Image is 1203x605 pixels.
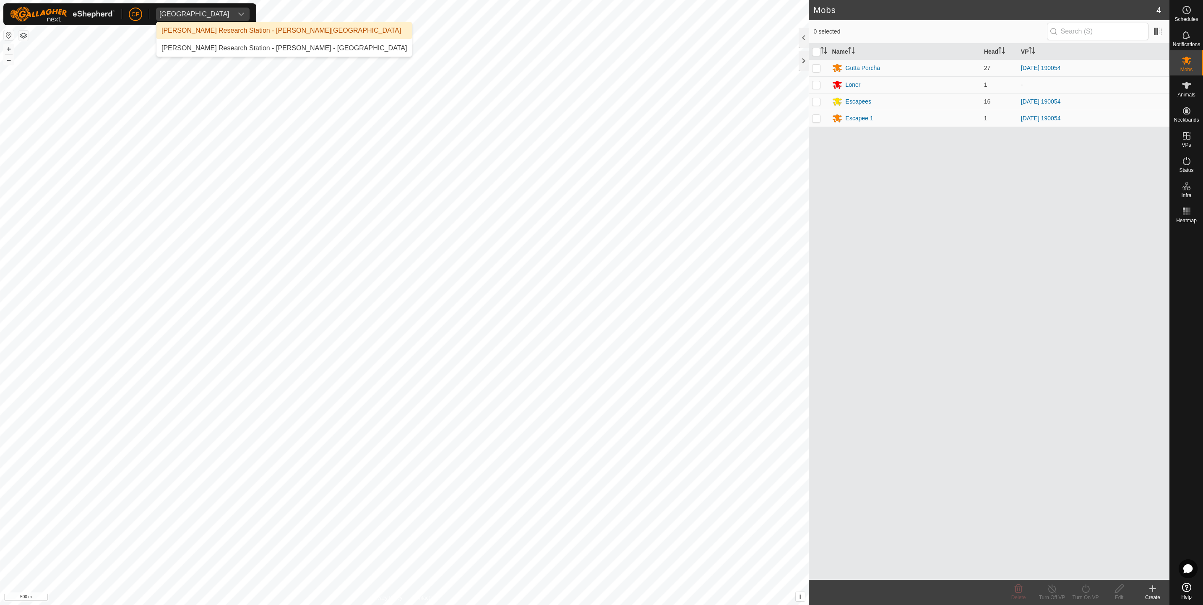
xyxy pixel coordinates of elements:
span: 27 [984,65,991,71]
div: dropdown trigger [233,8,250,21]
th: Head [981,44,1018,60]
span: Status [1179,168,1193,173]
div: Turn On VP [1069,594,1102,601]
p-sorticon: Activate to sort [848,48,855,55]
ul: Option List [156,22,412,57]
p-sorticon: Activate to sort [1029,48,1035,55]
p-sorticon: Activate to sort [820,48,827,55]
li: Manbulloo Station [156,40,412,57]
span: 16 [984,98,991,105]
button: Reset Map [4,30,14,40]
input: Search (S) [1047,23,1148,40]
div: Turn Off VP [1035,594,1069,601]
img: Gallagher Logo [10,7,115,22]
div: Escapee 1 [846,114,873,123]
a: Help [1170,579,1203,603]
a: [DATE] 190054 [1021,115,1061,122]
a: [DATE] 190054 [1021,98,1061,105]
div: Loner [846,80,861,89]
td: - [1018,76,1169,93]
a: Privacy Policy [371,594,403,602]
a: Contact Us [412,594,437,602]
div: Edit [1102,594,1136,601]
div: Gutta Percha [846,64,880,73]
div: [PERSON_NAME] Research Station - [PERSON_NAME][GEOGRAPHIC_DATA] [161,26,401,36]
button: + [4,44,14,54]
a: [DATE] 190054 [1021,65,1061,71]
li: Kidman Springs [156,22,412,39]
span: Schedules [1174,17,1198,22]
span: 4 [1156,4,1161,16]
span: Mobs [1180,67,1193,72]
span: i [799,593,801,600]
div: [PERSON_NAME] Research Station - [PERSON_NAME] - [GEOGRAPHIC_DATA] [161,43,407,53]
span: Kidman Springs [156,8,233,21]
span: Notifications [1173,42,1200,47]
span: 1 [984,115,987,122]
span: Animals [1177,92,1195,97]
button: – [4,55,14,65]
p-sorticon: Activate to sort [998,48,1005,55]
div: Escapees [846,97,871,106]
span: Heatmap [1176,218,1197,223]
span: Help [1181,595,1192,600]
h2: Mobs [814,5,1156,15]
span: Neckbands [1174,117,1199,122]
span: 0 selected [814,27,1047,36]
div: Create [1136,594,1169,601]
span: Infra [1181,193,1191,198]
span: 1 [984,81,987,88]
span: Delete [1011,595,1026,600]
div: [GEOGRAPHIC_DATA] [159,11,229,18]
button: Map Layers [18,31,29,41]
th: VP [1018,44,1169,60]
span: VPs [1182,143,1191,148]
th: Name [829,44,981,60]
span: CP [131,10,139,19]
button: i [796,592,805,601]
